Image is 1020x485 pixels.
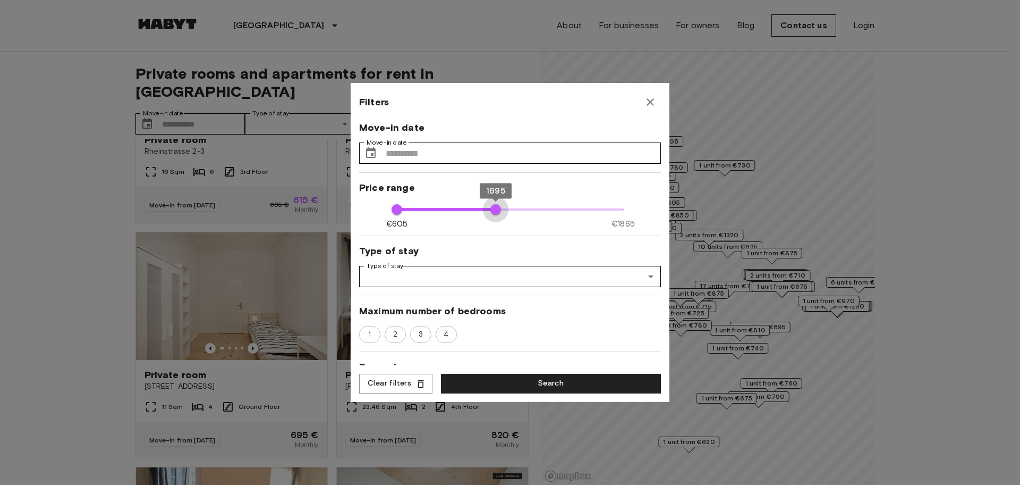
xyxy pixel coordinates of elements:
font: Room size [359,361,407,373]
font: 4 [444,330,448,338]
font: Maximum number of bedrooms [359,305,506,317]
button: Search [441,374,661,394]
font: Search [538,379,564,388]
button: Choose date [360,143,381,164]
font: Move-in date [367,139,407,146]
font: 2 [393,330,397,338]
font: 3 [419,330,423,338]
font: Clear filters [368,379,411,388]
div: 4 [436,326,457,343]
font: Move-in date [359,122,424,133]
font: 1 [368,330,371,338]
font: Price range [359,182,415,194]
div: 2 [385,326,406,343]
font: Type of stay [367,262,403,270]
font: €605 [386,219,408,229]
font: Filters [359,96,389,108]
div: 1 [359,326,380,343]
button: Clear filters [359,374,432,394]
font: Type of stay [359,245,419,257]
div: 3 [410,326,431,343]
font: 1695 [486,186,505,196]
font: €1865 [611,219,635,229]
